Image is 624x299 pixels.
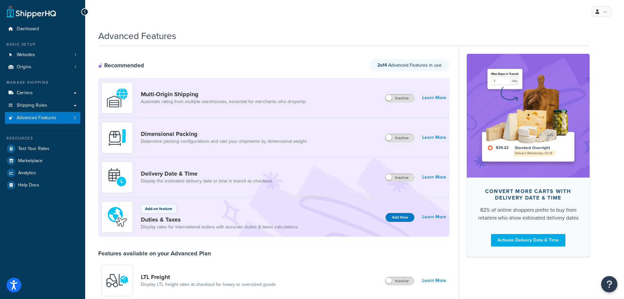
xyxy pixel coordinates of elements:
[18,170,36,176] span: Analytics
[17,26,39,32] span: Dashboard
[18,158,43,164] span: Marketplace
[141,138,307,145] a: Determine packing configurations and rate your shipments by dimensional weight
[477,64,580,167] img: feature-image-ddt-36eae7f7280da8017bfb280eaccd9c446f90b1fe08728e4019434db127062ab4.png
[106,166,129,189] img: gfkeb5ejjkALwAAAABJRU5ErkJggg==
[75,52,76,58] span: 1
[141,91,306,98] a: Multi-Origin Shipping
[422,212,446,222] a: Learn More
[5,143,80,155] a: Test Your Rates
[5,49,80,61] li: Websites
[5,136,80,141] div: Resources
[491,234,565,246] a: Activate Delivery Date & Time
[5,61,80,73] a: Origins1
[477,188,579,201] div: Convert more carts with delivery date & time
[141,130,307,138] a: Dimensional Packing
[385,94,414,102] label: Inactive
[5,179,80,191] a: Help Docs
[5,42,80,47] div: Basic Setup
[422,276,446,285] a: Learn More
[18,182,39,188] span: Help Docs
[386,213,414,222] button: Add Now
[141,98,306,105] a: Automate rating from multiple warehouses, essential for merchants who dropship
[106,86,129,109] img: WatD5o0RtDAAAAAElFTkSuQmCC
[141,281,276,288] a: Display LTL freight rates at checkout for heavy or oversized goods
[5,155,80,167] a: Marketplace
[17,90,33,96] span: Carriers
[5,112,80,124] a: Advanced Features2
[106,205,129,228] img: icon-duo-feat-landed-cost-7136b061.png
[17,115,56,121] span: Advanced Features
[98,250,211,257] div: Features available on your Advanced Plan
[106,269,129,292] img: y79ZsPf0fXUFUhFXDzUgf+ktZg5F2+ohG75+v3d2s1D9TjoU8PiyCIluIjV41seZevKCRuEjTPPOKHJsQcmKCXGdfprl3L4q7...
[5,61,80,73] li: Origins
[385,174,414,182] label: Inactive
[17,52,35,58] span: Websites
[74,115,76,121] span: 2
[141,178,273,184] a: Display the estimated delivery date or time in transit as checkout.
[5,99,80,112] a: Shipping Rules
[5,167,80,179] a: Analytics
[422,93,446,102] a: Learn More
[385,134,414,142] label: Inactive
[377,62,387,69] strong: 2 of 4
[422,133,446,142] a: Learn More
[141,216,298,223] a: Duties & Taxes
[477,206,579,222] div: 82% of online shoppers prefer to buy from retailers who show estimated delivery dates
[75,64,76,70] span: 1
[5,49,80,61] a: Websites1
[377,62,442,69] span: Advanced Features in use
[18,146,49,152] span: Test Your Rates
[5,112,80,124] li: Advanced Features
[5,80,80,85] div: Manage Shipping
[5,23,80,35] a: Dashboard
[385,277,414,285] label: Inactive
[17,64,31,70] span: Origins
[98,62,144,69] div: Recommended
[5,87,80,99] a: Carriers
[145,206,172,212] p: Add-on feature
[422,173,446,182] a: Learn More
[98,30,176,42] h1: Advanced Features
[141,273,276,281] a: LTL Freight
[141,224,298,230] a: Display rates for international orders with accurate duties & taxes calculations
[17,103,47,108] span: Shipping Rules
[106,126,129,149] img: DTVBYsAAAAAASUVORK5CYII=
[601,276,617,292] button: Open Resource Center
[141,170,273,177] a: Delivery Date & Time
